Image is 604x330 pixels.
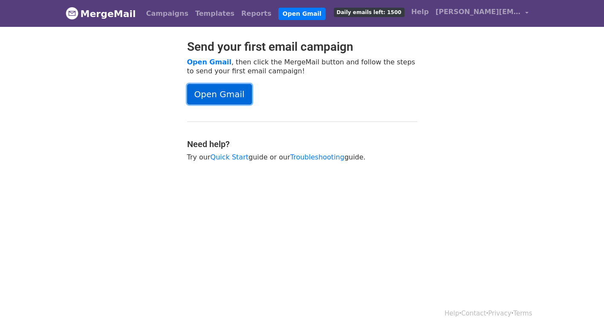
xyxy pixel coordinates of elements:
[278,8,326,20] a: Open Gmail
[187,139,417,149] h4: Need help?
[436,7,521,17] span: [PERSON_NAME][EMAIL_ADDRESS][DOMAIN_NAME]
[561,289,604,330] iframe: Chat Widget
[290,153,344,161] a: Troubleshooting
[488,310,511,317] a: Privacy
[513,310,532,317] a: Terms
[66,5,136,23] a: MergeMail
[330,3,408,20] a: Daily emails left: 1500
[187,58,417,75] p: , then click the MergeMail button and follow the steps to send your first email campaign!
[143,5,192,22] a: Campaigns
[192,5,238,22] a: Templates
[187,40,417,54] h2: Send your first email campaign
[187,153,417,162] p: Try our guide or our guide.
[334,8,405,17] span: Daily emails left: 1500
[66,7,78,20] img: MergeMail logo
[432,3,532,23] a: [PERSON_NAME][EMAIL_ADDRESS][DOMAIN_NAME]
[211,153,249,161] a: Quick Start
[238,5,275,22] a: Reports
[187,58,231,66] a: Open Gmail
[445,310,459,317] a: Help
[408,3,432,20] a: Help
[187,84,252,104] a: Open Gmail
[561,289,604,330] div: 聊天小组件
[461,310,486,317] a: Contact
